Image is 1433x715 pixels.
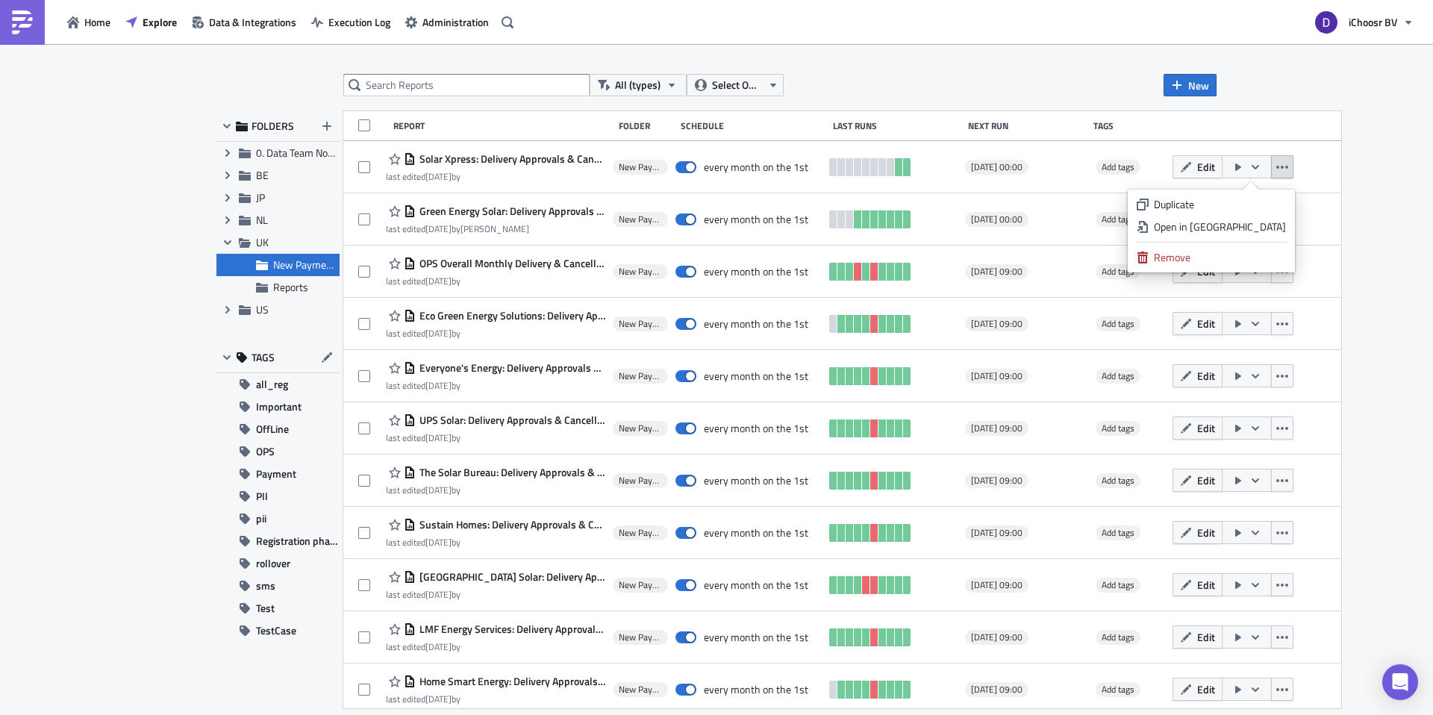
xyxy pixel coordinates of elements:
[416,466,605,479] span: The Solar Bureau: Delivery Approvals & Cancellations
[256,597,275,619] span: Test
[386,223,605,234] div: last edited by [PERSON_NAME]
[10,10,34,34] img: PushMetrics
[118,10,184,34] button: Explore
[1102,682,1134,696] span: Add tags
[216,619,340,642] button: TestCase
[619,684,662,696] span: New Payment Process Reports
[971,161,1023,173] span: [DATE] 00:00
[1382,664,1418,700] div: Open Intercom Messenger
[216,508,340,530] button: pii
[971,370,1023,382] span: [DATE] 09:00
[971,684,1023,696] span: [DATE] 09:00
[1197,472,1215,488] span: Edit
[619,213,662,225] span: New Payment Process Reports
[184,10,304,34] button: Data & Integrations
[619,579,662,591] span: New Payment Process Reports
[619,422,662,434] span: New Payment Process Reports
[1306,6,1422,39] button: iChoosr BV
[216,396,340,418] button: Important
[971,318,1023,330] span: [DATE] 09:00
[971,527,1023,539] span: [DATE] 09:00
[1173,364,1223,387] button: Edit
[1197,525,1215,540] span: Edit
[143,14,177,30] span: Explore
[712,77,762,93] span: Select Owner
[704,213,808,226] div: every month on the 1st
[256,440,275,463] span: OPS
[1096,212,1140,227] span: Add tags
[425,378,452,393] time: 2025-02-27T14:37:17Z
[416,570,605,584] span: South East Solar: Delivery Approvals & Cancellations
[971,631,1023,643] span: [DATE] 09:00
[704,317,808,331] div: every month on the 1st
[681,120,826,131] div: Schedule
[1096,160,1140,175] span: Add tags
[1173,573,1223,596] button: Edit
[619,475,662,487] span: New Payment Process Reports
[619,120,673,131] div: Folder
[1188,78,1209,93] span: New
[1096,473,1140,488] span: Add tags
[1102,212,1134,226] span: Add tags
[1173,155,1223,178] button: Edit
[619,370,662,382] span: New Payment Process Reports
[256,373,288,396] span: all_reg
[273,279,308,295] span: Reports
[425,326,452,340] time: 2025-02-27T14:37:00Z
[60,10,118,34] button: Home
[1096,316,1140,331] span: Add tags
[425,483,452,497] time: 2025-02-27T14:38:06Z
[1197,681,1215,697] span: Edit
[256,619,296,642] span: TestCase
[304,10,398,34] button: Execution Log
[619,266,662,278] span: New Payment Process Reports
[256,463,296,485] span: Payment
[416,413,605,427] span: UPS Solar: Delivery Approvals & Cancellations
[216,575,340,597] button: sms
[1102,316,1134,331] span: Add tags
[386,171,605,182] div: last edited by
[256,145,410,160] span: 0. Data Team Notebooks & Reports
[386,275,605,287] div: last edited by
[425,692,452,706] time: 2025-02-27T14:39:38Z
[416,204,605,218] span: Green Energy Solar: Delivery Approvals & Cancellations
[619,318,662,330] span: New Payment Process Reports
[386,328,605,339] div: last edited by
[687,74,784,96] button: Select Owner
[1154,197,1286,212] div: Duplicate
[971,475,1023,487] span: [DATE] 09:00
[1349,14,1397,30] span: iChoosr BV
[1102,264,1134,278] span: Add tags
[425,169,452,184] time: 2025-07-29T11:50:22Z
[425,587,452,602] time: 2025-02-27T14:38:45Z
[216,552,340,575] button: rollover
[1154,219,1286,234] div: Open in [GEOGRAPHIC_DATA]
[704,474,808,487] div: every month on the 1st
[425,274,452,288] time: 2025-02-27T14:23:05Z
[704,631,808,644] div: every month on the 1st
[1102,369,1134,383] span: Add tags
[425,431,452,445] time: 2025-02-27T14:37:48Z
[256,418,289,440] span: OffLine
[1096,682,1140,697] span: Add tags
[704,422,808,435] div: every month on the 1st
[1197,420,1215,436] span: Edit
[425,640,452,654] time: 2025-02-27T14:39:22Z
[1102,578,1134,592] span: Add tags
[425,535,452,549] time: 2025-02-27T14:38:27Z
[256,485,268,508] span: PII
[1197,577,1215,593] span: Edit
[273,257,410,272] span: New Payment Process Reports
[256,508,266,530] span: pii
[416,152,605,166] span: Solar Xpress: Delivery Approvals & Cancellations
[1197,368,1215,384] span: Edit
[256,552,290,575] span: rollover
[393,120,611,131] div: Report
[398,10,496,34] button: Administration
[1173,521,1223,544] button: Edit
[833,120,960,131] div: Last Runs
[416,257,605,270] span: OPS Overall Monthly Delivery & Cancellation Approvals
[256,167,269,183] span: BE
[704,578,808,592] div: every month on the 1st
